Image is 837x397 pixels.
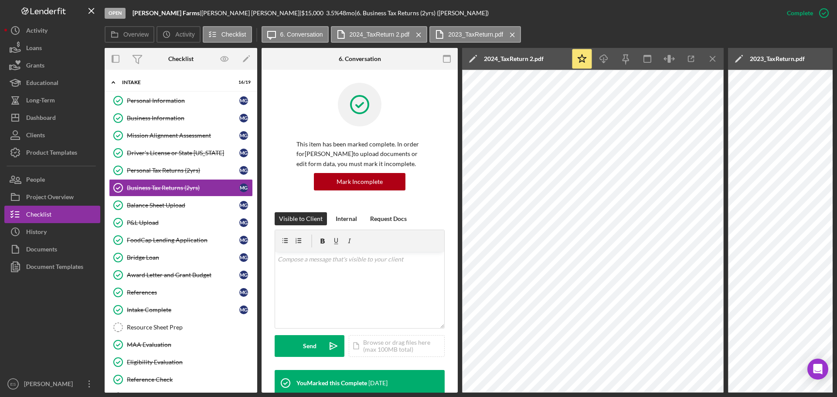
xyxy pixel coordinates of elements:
div: Loans [26,39,42,59]
div: Complete [787,4,813,22]
a: FoodCap Lending ApplicationMG [109,231,253,249]
div: Award Letter and Grant Budget [127,271,239,278]
div: [PERSON_NAME] [22,375,78,395]
div: Checklist [26,206,51,225]
div: 3.5 % [326,10,339,17]
text: ES [10,382,16,387]
a: Award Letter and Grant BudgetMG [109,266,253,284]
a: Bridge LoanMG [109,249,253,266]
div: M G [239,131,248,140]
div: Long-Term [26,92,55,111]
div: Balance Sheet Upload [127,202,239,209]
div: Open Intercom Messenger [807,359,828,380]
button: Visible to Client [275,212,327,225]
div: Grants [26,57,44,76]
div: M G [239,183,248,192]
div: | 6. Business Tax Returns (2yrs) ([PERSON_NAME]) [355,10,489,17]
div: Document Templates [26,258,83,278]
div: M G [239,253,248,262]
button: Documents [4,241,100,258]
button: Checklist [4,206,100,223]
div: 6. Conversation [339,55,381,62]
a: Project Overview [4,188,100,206]
div: Mission Alignment Assessment [127,132,239,139]
button: Document Templates [4,258,100,275]
label: Checklist [221,31,246,38]
div: M G [239,166,248,175]
button: Dashboard [4,109,100,126]
button: Loans [4,39,100,57]
div: References [127,289,239,296]
a: MAA Evaluation [109,336,253,353]
button: Activity [4,22,100,39]
button: Product Templates [4,144,100,161]
button: Internal [331,212,361,225]
div: Bridge Loan [127,254,239,261]
a: Business InformationMG [109,109,253,127]
div: Mark Incomplete [337,173,383,190]
div: M G [239,149,248,157]
div: Open [105,8,126,19]
div: MAA Evaluation [127,341,252,348]
div: 48 mo [339,10,355,17]
a: Balance Sheet UploadMG [109,197,253,214]
div: M G [239,271,248,279]
button: Clients [4,126,100,144]
a: ReferencesMG [109,284,253,301]
div: Send [303,335,316,357]
div: 16 / 19 [235,80,251,85]
a: Business Tax Returns (2yrs)MG [109,179,253,197]
div: Product Templates [26,144,77,163]
div: Driver's License or State [US_STATE] [127,149,239,156]
div: 2023_TaxReturn.pdf [750,55,805,62]
button: Mark Incomplete [314,173,405,190]
div: M G [239,114,248,122]
div: P&L Upload [127,219,239,226]
div: Clients [26,126,45,146]
div: M G [239,218,248,227]
a: Driver's License or State [US_STATE]MG [109,144,253,162]
div: M G [239,96,248,105]
button: Long-Term [4,92,100,109]
a: Personal InformationMG [109,92,253,109]
button: Send [275,335,344,357]
div: M G [239,305,248,314]
button: Educational [4,74,100,92]
div: Intake [122,80,229,85]
div: Personal Information [127,97,239,104]
a: People [4,171,100,188]
button: ES[PERSON_NAME] [4,375,100,393]
div: Intake Complete [127,306,239,313]
div: FoodCap Lending Application [127,237,239,244]
div: | [133,10,201,17]
div: M G [239,236,248,244]
button: Checklist [203,26,252,43]
div: Business Information [127,115,239,122]
a: Eligibility Evaluation [109,353,253,371]
p: This item has been marked complete. In order for [PERSON_NAME] to upload documents or edit form d... [296,139,423,169]
div: Project Overview [26,188,74,208]
div: Eligibility Evaluation [127,359,252,366]
div: Dashboard [26,109,56,129]
button: Request Docs [366,212,411,225]
div: Activity [26,22,48,41]
div: 2024_TaxReturn 2.pdf [484,55,544,62]
button: Grants [4,57,100,74]
a: Mission Alignment AssessmentMG [109,127,253,144]
button: Complete [778,4,833,22]
div: Reference Check [127,376,252,383]
button: 2023_TaxReturn.pdf [429,26,521,43]
label: Activity [175,31,194,38]
div: Visible to Client [279,212,323,225]
div: Checklist [168,55,194,62]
